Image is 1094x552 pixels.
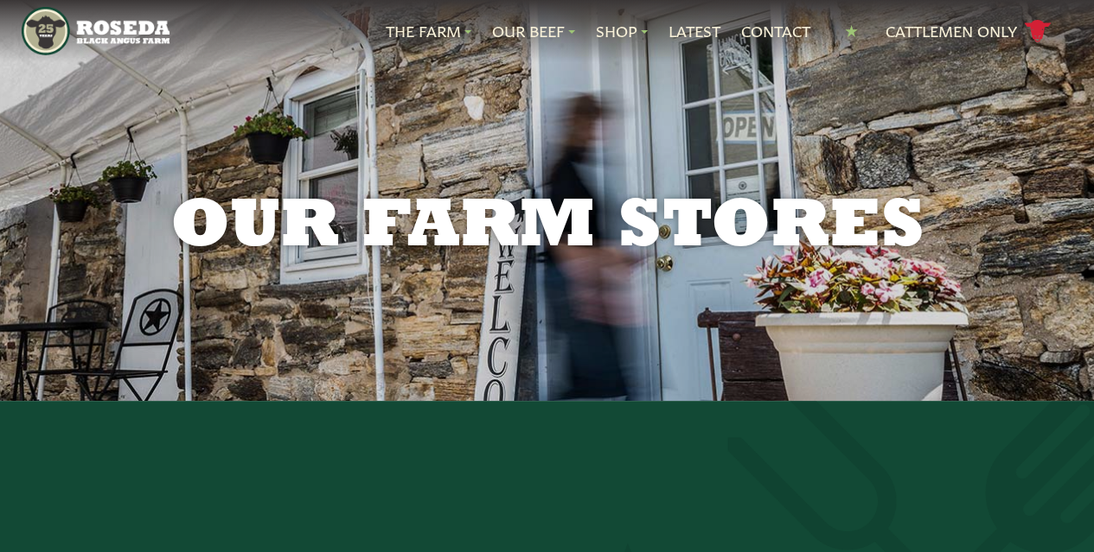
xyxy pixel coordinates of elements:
[22,7,170,55] img: https://roseda.com/wp-content/uploads/2021/05/roseda-25-header.png
[669,20,720,42] a: Latest
[492,20,575,42] a: Our Beef
[105,194,990,263] h1: Our Farm Stores
[741,20,810,42] a: Contact
[886,16,1052,47] a: Cattlemen Only
[386,20,471,42] a: The Farm
[596,20,648,42] a: Shop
